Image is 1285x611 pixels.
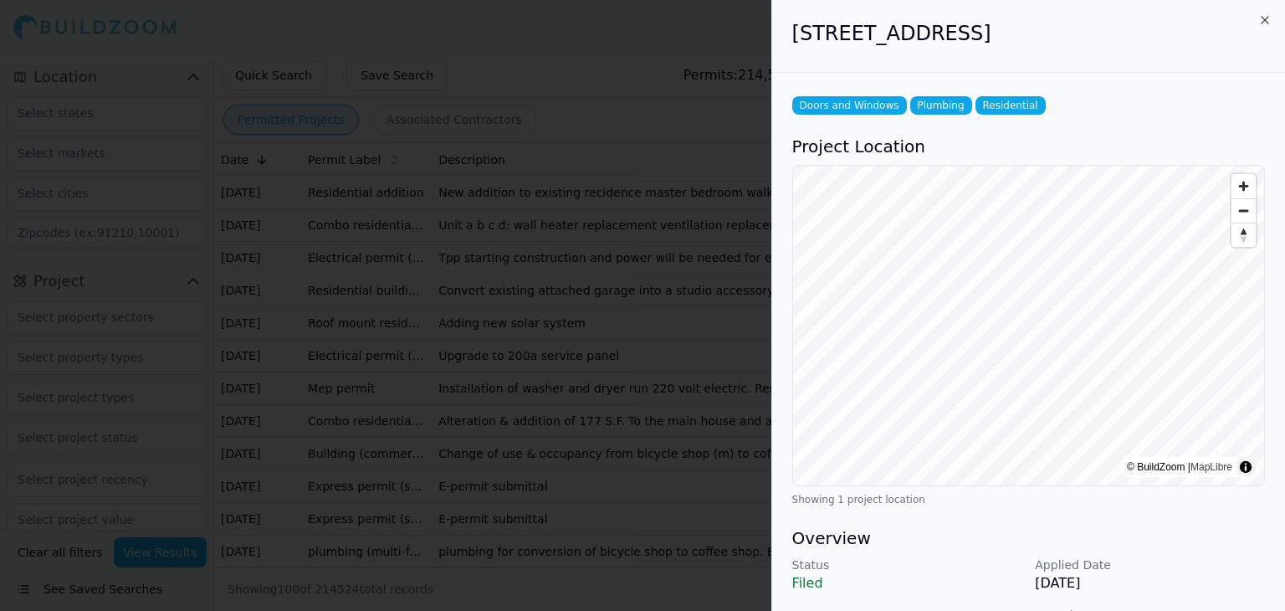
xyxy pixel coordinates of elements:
span: Residential [975,96,1046,115]
canvas: Map [793,166,1265,485]
button: Reset bearing to north [1231,223,1256,247]
div: Showing 1 project location [792,493,1265,506]
button: Zoom in [1231,174,1256,198]
a: MapLibre [1190,461,1232,473]
div: © BuildZoom | [1127,459,1232,475]
span: Plumbing [910,96,972,115]
p: Status [792,557,1022,573]
span: Doors and Windows [792,96,907,115]
p: Filed [792,573,1022,593]
p: [DATE] [1035,573,1265,593]
h3: Project Location [792,135,1265,158]
h3: Overview [792,526,1265,550]
summary: Toggle attribution [1236,457,1256,477]
button: Zoom out [1231,198,1256,223]
p: Applied Date [1035,557,1265,573]
h2: [STREET_ADDRESS] [792,20,1265,47]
